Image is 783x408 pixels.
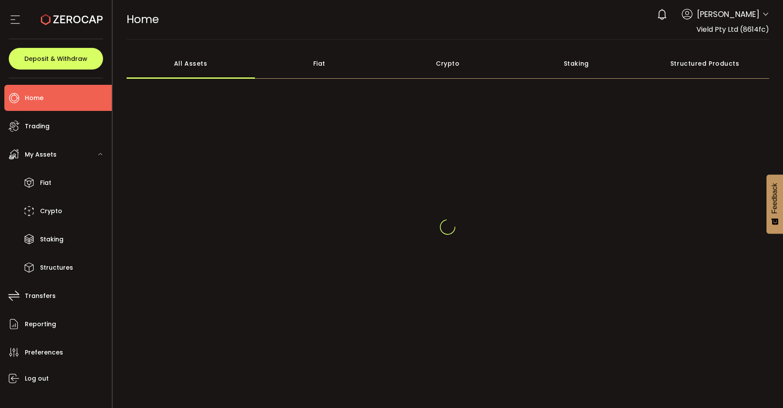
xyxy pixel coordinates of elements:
span: Deposit & Withdraw [24,56,87,62]
span: Fiat [40,177,51,189]
div: Crypto [384,48,512,79]
button: Deposit & Withdraw [9,48,103,70]
span: Feedback [771,183,779,214]
span: Home [25,92,43,104]
div: Staking [512,48,641,79]
span: Transfers [25,290,56,302]
span: [PERSON_NAME] [697,8,760,20]
span: Log out [25,372,49,385]
span: My Assets [25,148,57,161]
span: Structures [40,261,73,274]
span: Reporting [25,318,56,331]
span: Staking [40,233,64,246]
span: Crypto [40,205,62,217]
button: Feedback - Show survey [766,174,783,234]
span: Home [127,12,159,27]
div: All Assets [127,48,255,79]
iframe: Chat Widget [739,366,783,408]
div: Fiat [255,48,384,79]
div: Structured Products [641,48,770,79]
span: Trading [25,120,50,133]
span: Vield Pty Ltd (8614fc) [696,24,769,34]
span: Preferences [25,346,63,359]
